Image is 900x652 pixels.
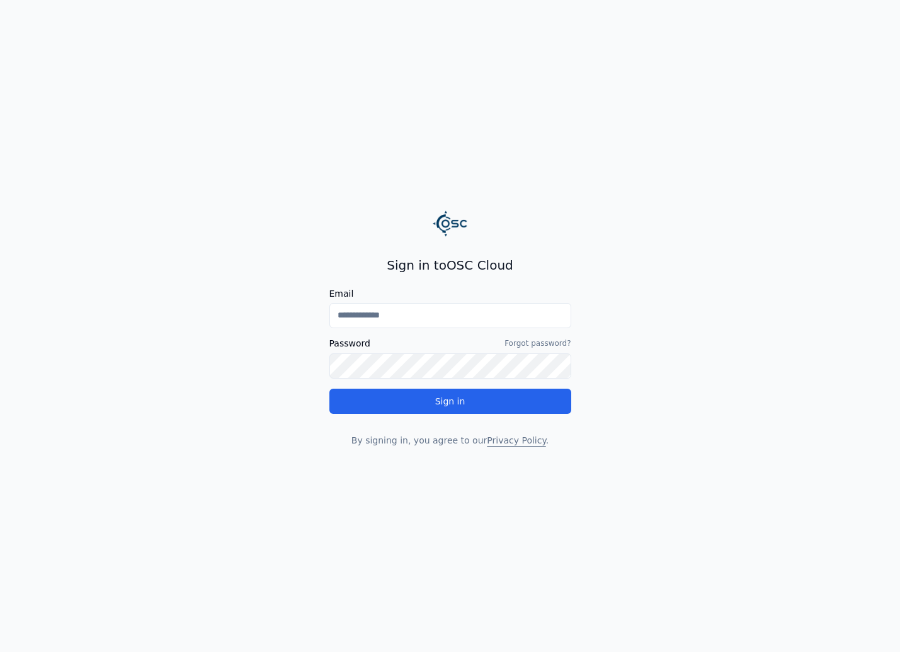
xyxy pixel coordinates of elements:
[329,434,571,447] p: By signing in, you agree to our .
[487,435,545,445] a: Privacy Policy
[504,338,571,348] a: Forgot password?
[433,206,468,241] img: Logo
[329,389,571,414] button: Sign in
[329,256,571,274] h2: Sign in to OSC Cloud
[329,339,370,348] label: Password
[329,289,571,298] label: Email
